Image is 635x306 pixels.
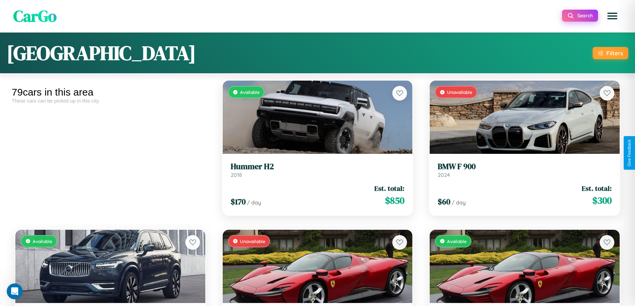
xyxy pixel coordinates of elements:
span: Available [240,89,260,95]
span: Est. total: [582,183,612,193]
span: Unavailable [447,89,472,95]
span: $ 60 [438,196,450,207]
span: Available [447,238,467,244]
div: Give Feedback [627,140,632,166]
button: Search [562,10,598,22]
span: Unavailable [240,238,265,244]
button: Filters [593,47,628,59]
div: 79 cars in this area [12,87,209,98]
span: 2024 [438,171,450,178]
div: Filters [606,50,623,57]
a: BMW F 9002024 [438,162,612,178]
span: $ 170 [231,196,246,207]
span: Available [33,238,52,244]
span: $ 300 [592,194,612,207]
a: Hummer H22018 [231,162,405,178]
h3: Hummer H2 [231,162,405,171]
span: / day [247,199,261,206]
span: CarGo [13,5,57,27]
span: $ 850 [385,194,404,207]
span: 2018 [231,171,242,178]
div: These cars can be picked up in this city. [12,98,209,104]
span: / day [452,199,466,206]
span: Est. total: [374,183,404,193]
button: Open menu [603,7,622,25]
h3: BMW F 900 [438,162,612,171]
span: Search [577,13,593,19]
iframe: Intercom live chat [7,283,23,299]
h1: [GEOGRAPHIC_DATA] [7,39,196,67]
